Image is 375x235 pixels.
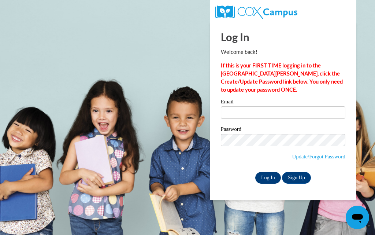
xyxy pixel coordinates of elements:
img: COX Campus [215,5,297,19]
a: Sign Up [282,172,311,184]
iframe: Button to launch messaging window [346,206,369,229]
label: Email [221,99,345,106]
p: Welcome back! [221,48,345,56]
input: Log In [255,172,281,184]
strong: If this is your FIRST TIME logging in to the [GEOGRAPHIC_DATA][PERSON_NAME], click the Create/Upd... [221,62,343,93]
h1: Log In [221,29,345,44]
label: Password [221,126,345,134]
a: Update/Forgot Password [292,154,345,159]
